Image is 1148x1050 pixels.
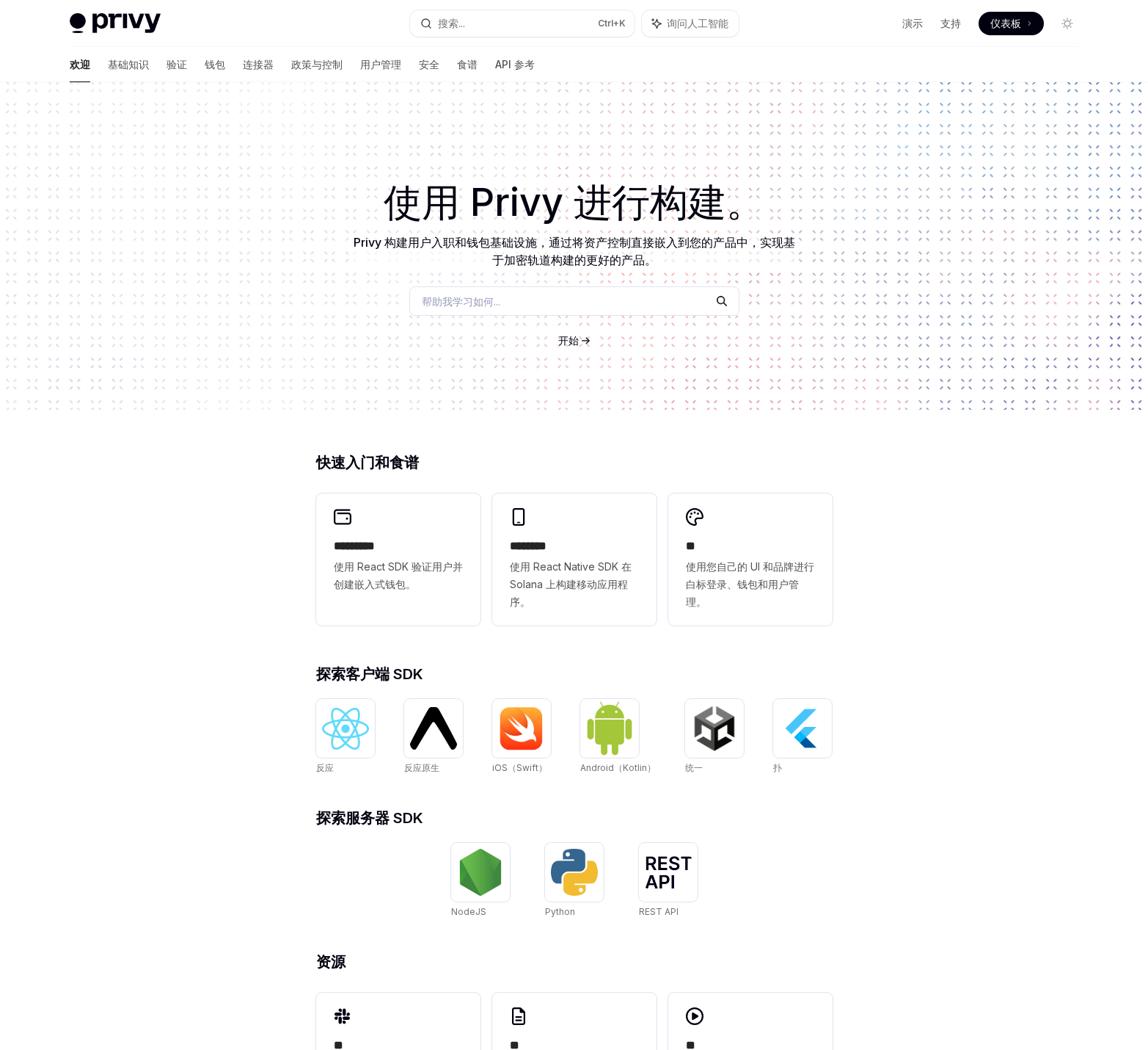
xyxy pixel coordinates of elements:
font: 探索服务器 SDK [316,809,423,827]
font: Python [545,906,575,917]
a: 食谱 [457,47,478,82]
font: 欢迎 [70,58,90,70]
a: REST APIREST API [639,843,698,919]
a: 演示 [902,16,923,31]
a: 连接器 [243,47,274,82]
font: REST API [639,906,679,917]
a: 安全 [419,47,439,82]
font: 政策与控制 [291,58,343,70]
a: 欢迎 [70,47,90,82]
font: 安全 [419,58,439,70]
font: 询问人工智能 [667,17,728,29]
a: 基础知识 [108,47,149,82]
a: 仪表板 [979,12,1044,35]
font: NodeJS [451,906,486,917]
font: 统一 [685,762,703,773]
a: **使用您自己的 UI 和品牌进行白标登录、钱包和用户管理。 [668,493,833,626]
img: REST API [645,856,692,888]
button: 询问人工智能 [642,10,739,37]
font: 使用 Privy 进行构建。 [384,179,764,225]
font: 基础知识 [108,58,149,70]
font: 快速入门和食谱 [316,454,419,471]
font: 反应原生 [404,762,439,773]
font: 使用您自己的 UI 和品牌进行白标登录、钱包和用户管理。 [686,560,814,608]
font: 钱包 [205,58,225,70]
font: Android（Kotlin） [580,762,656,773]
font: Ctrl [598,18,613,29]
a: 钱包 [205,47,225,82]
a: 验证 [167,47,187,82]
font: 扑 [773,762,782,773]
a: API 参考 [495,47,535,82]
img: 扑 [779,705,826,752]
font: +K [613,18,626,29]
img: Android（Kotlin） [586,700,633,756]
font: iOS（Swift） [492,762,547,773]
font: 连接器 [243,58,274,70]
img: 灯光标志 [70,13,161,34]
button: 搜索...Ctrl+K [410,10,635,37]
font: API 参考 [495,58,535,70]
button: 切换暗模式 [1056,12,1079,35]
a: 扑扑 [773,699,832,775]
a: NodeJSNodeJS [451,843,510,919]
font: 仪表板 [990,17,1021,29]
a: iOS（Swift）iOS（Swift） [492,699,551,775]
font: 搜索... [438,17,465,29]
a: 反应反应 [316,699,375,775]
a: Android（Kotlin）Android（Kotlin） [580,699,656,775]
a: 统一统一 [685,699,744,775]
img: 反应 [322,708,369,750]
a: 反应原生反应原生 [404,699,463,775]
img: 统一 [691,705,738,752]
img: NodeJS [457,849,504,896]
img: 反应原生 [410,707,457,749]
img: iOS（Swift） [498,706,545,750]
a: PythonPython [545,843,604,919]
font: 探索客户端 SDK [316,665,423,683]
font: 演示 [902,17,923,29]
font: 资源 [316,953,346,971]
a: 用户管理 [360,47,401,82]
font: 开始 [558,334,579,347]
font: 使用 React Native SDK 在 Solana 上构建移动应用程序。 [510,560,632,608]
font: 食谱 [457,58,478,70]
a: 政策与控制 [291,47,343,82]
a: **** ***使用 React Native SDK 在 Solana 上构建移动应用程序。 [492,493,657,626]
font: 使用 React SDK 验证用户并创建嵌入式钱包。 [334,560,463,590]
font: 帮助我学习如何... [422,295,500,308]
font: 验证 [167,58,187,70]
font: Privy 构建用户入职和钱包基础设施，通过将资产控制直接嵌入到您的产品中，实现基于加密轨道构建的更好的产品。 [354,235,795,267]
font: 用户管理 [360,58,401,70]
a: 开始 [558,333,579,348]
a: 支持 [940,16,961,31]
img: Python [551,849,598,896]
font: 支持 [940,17,961,29]
font: 反应 [316,762,334,773]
